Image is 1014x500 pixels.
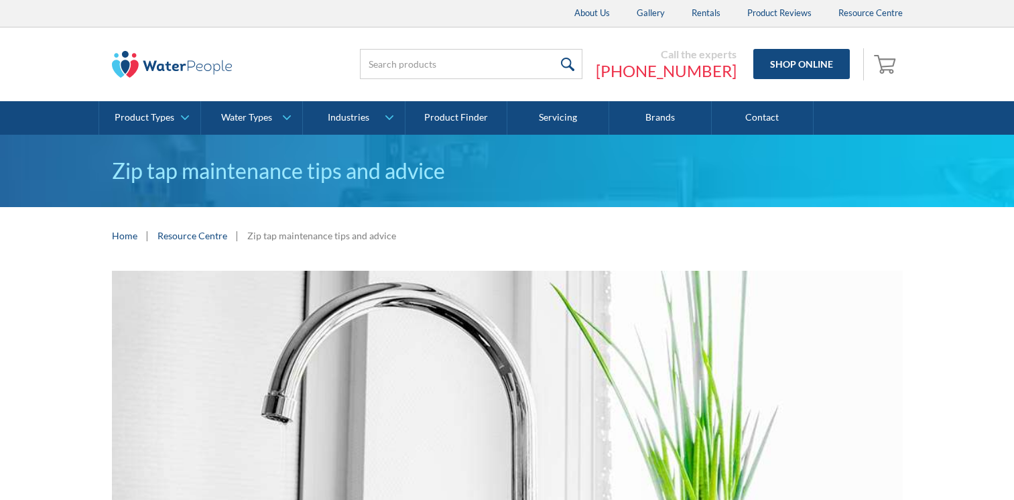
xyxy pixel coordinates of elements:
a: Open empty cart [871,48,903,80]
div: Industries [328,112,369,123]
a: Servicing [507,101,609,135]
div: Call the experts [596,48,737,61]
a: Brands [609,101,711,135]
div: Zip tap maintenance tips and advice [247,229,396,243]
a: Industries [303,101,404,135]
a: Contact [712,101,814,135]
input: Search products [360,49,582,79]
h1: Zip tap maintenance tips and advice [112,155,903,187]
a: [PHONE_NUMBER] [596,61,737,81]
a: Home [112,229,137,243]
div: | [144,227,151,243]
a: Product Types [99,101,200,135]
a: Water Types [201,101,302,135]
div: Water Types [221,112,272,123]
img: shopping cart [874,53,899,74]
div: | [234,227,241,243]
img: The Water People [112,51,233,78]
a: Product Finder [405,101,507,135]
div: Product Types [115,112,174,123]
a: Shop Online [753,49,850,79]
a: Resource Centre [157,229,227,243]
